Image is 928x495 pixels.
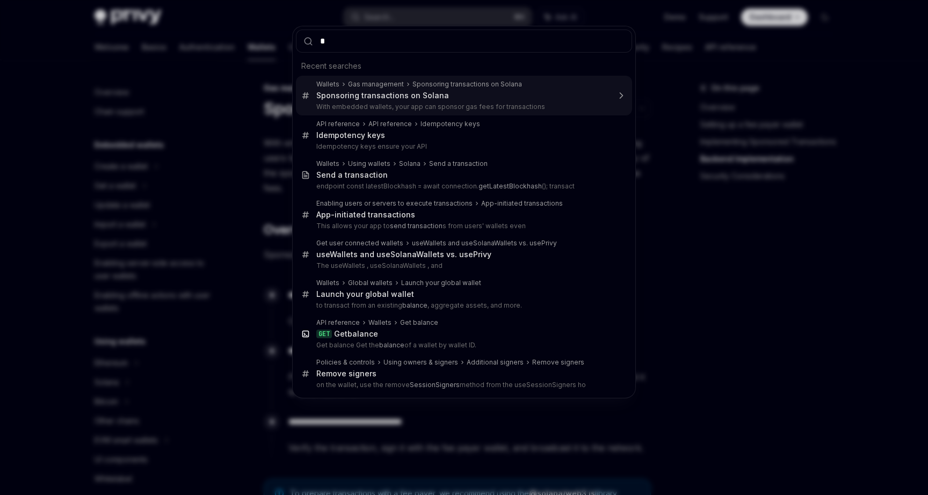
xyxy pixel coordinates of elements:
b: SessionSigners [410,381,460,389]
b: useWallet [316,250,353,259]
div: API reference [316,120,360,128]
p: Get balance Get the of a wallet by wallet ID. [316,341,610,350]
div: GET [316,330,332,338]
div: Idempotency keys [421,120,480,128]
div: Remove signers [532,358,584,367]
div: Policies & controls [316,358,375,367]
div: Launch your global wallet [401,279,481,287]
div: Wallets [316,80,339,89]
p: on the wallet, use the remove method from the useSessionSigners ho [316,381,610,389]
div: API reference [316,318,360,327]
div: Get user connected wallets [316,239,403,247]
div: ing transactions on Solana [316,91,449,100]
div: Enabling users or servers to execute transactions [316,199,473,208]
div: s and useSolanaWallets vs. usePrivy [316,250,491,259]
div: Launch your global wallet [316,289,414,299]
div: Remove signers [316,369,376,378]
div: Using owners & signers [383,358,458,367]
div: Send a transaction [316,170,388,180]
b: send transaction [390,222,443,230]
div: App-initiated transactions [481,199,563,208]
div: Get [334,329,378,339]
div: Gas management [348,80,404,89]
b: balance [379,341,404,349]
b: getLatestBlockhash [479,182,542,190]
p: The useWallets , useSolanaWallets , and [316,261,610,270]
div: Wallets [316,279,339,287]
b: useWallet [412,239,443,247]
div: Using wallets [348,159,390,168]
b: balance [402,301,427,309]
div: s and useSolanaWallets vs. usePrivy [412,239,557,247]
div: Wallets [368,318,392,327]
div: Get balance [400,318,438,327]
div: Global wallets [348,279,393,287]
span: Recent searches [301,61,361,71]
div: API reference [368,120,412,128]
p: Idempotency keys ensure your API [316,142,610,151]
p: endpoint const latestBlockhash = await connection. (); transact [316,182,610,191]
div: App-initiated transactions [316,210,415,220]
b: Idempotency keys [316,130,385,140]
p: This allows your app to s from users' wallets even [316,222,610,230]
b: Sponsor [316,91,347,100]
div: Sponsoring transactions on Solana [412,80,522,89]
div: Additional signers [467,358,524,367]
div: Wallets [316,159,339,168]
div: Send a transaction [429,159,488,168]
p: With embedded wallets, your app can sponsor gas fees for transactions [316,103,610,111]
div: Solana [399,159,421,168]
b: balance [347,329,378,338]
p: to transact from an existing , aggregate assets, and more. [316,301,610,310]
